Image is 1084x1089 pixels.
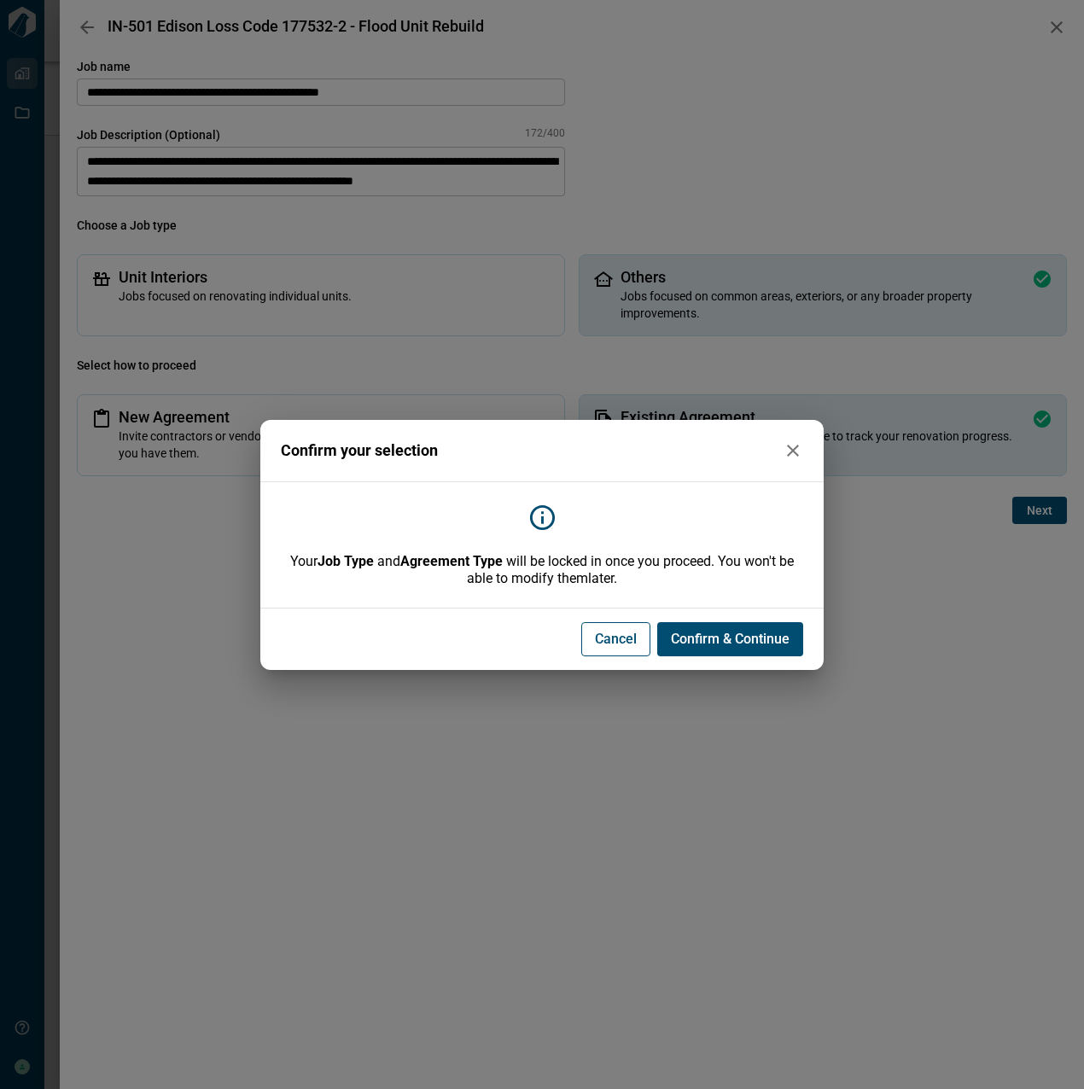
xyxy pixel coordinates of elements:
[581,622,650,656] button: Cancel
[318,553,374,569] b: Job Type
[657,622,803,656] button: Confirm & Continue
[281,442,438,459] span: Confirm your selection
[400,553,503,569] b: Agreement Type
[281,553,803,587] span: Your and will be locked in once you proceed. You won't be able to modify them later.
[671,631,790,648] span: Confirm & Continue
[595,631,637,648] span: Cancel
